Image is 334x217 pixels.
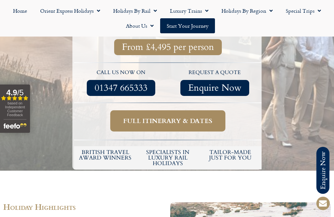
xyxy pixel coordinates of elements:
[7,3,34,18] a: Home
[77,69,165,77] p: call us now on
[140,149,196,166] h6: Specialists in luxury rail holidays
[110,110,225,132] a: Full itinerary & dates
[123,117,212,125] span: Full itinerary & dates
[77,149,133,161] h5: British Travel Award winners
[34,3,107,18] a: Orient Express Holidays
[279,3,327,18] a: Special Trips
[180,80,249,96] a: Enquire Now
[160,18,215,33] a: Start your Journey
[202,149,258,161] h5: tailor-made just for you
[114,39,222,55] a: From £4,495 per person
[3,201,76,212] span: Holiday Highlights
[107,3,163,18] a: Holidays by Rail
[3,3,331,33] nav: Menu
[122,43,214,51] span: From £4,495 per person
[171,69,259,77] p: request a quote
[163,3,215,18] a: Luxury Trains
[87,80,155,96] a: 01347 665333
[95,84,147,92] span: 01347 665333
[215,3,279,18] a: Holidays by Region
[188,84,241,92] span: Enquire Now
[119,18,160,33] a: About Us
